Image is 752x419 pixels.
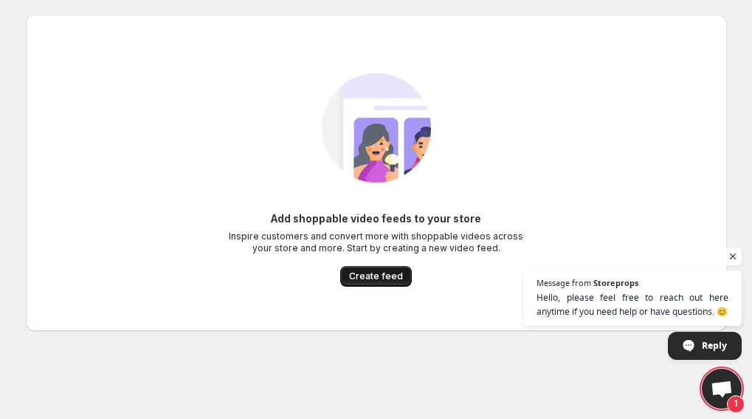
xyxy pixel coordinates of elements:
span: Message from [537,279,591,287]
div: Open chat [702,369,742,409]
span: 1 [727,395,745,413]
button: Create feed [340,266,412,287]
span: Storeprops [593,279,638,287]
span: Reply [702,333,727,358]
h6: Add shoppable video feeds to your store [271,211,481,226]
p: Inspire customers and convert more with shoppable videos across your store and more. Start by cre... [229,231,524,254]
span: Hello, please feel free to reach out here anytime if you need help or have questions. 😊 [537,290,728,318]
span: Create feed [349,270,403,282]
